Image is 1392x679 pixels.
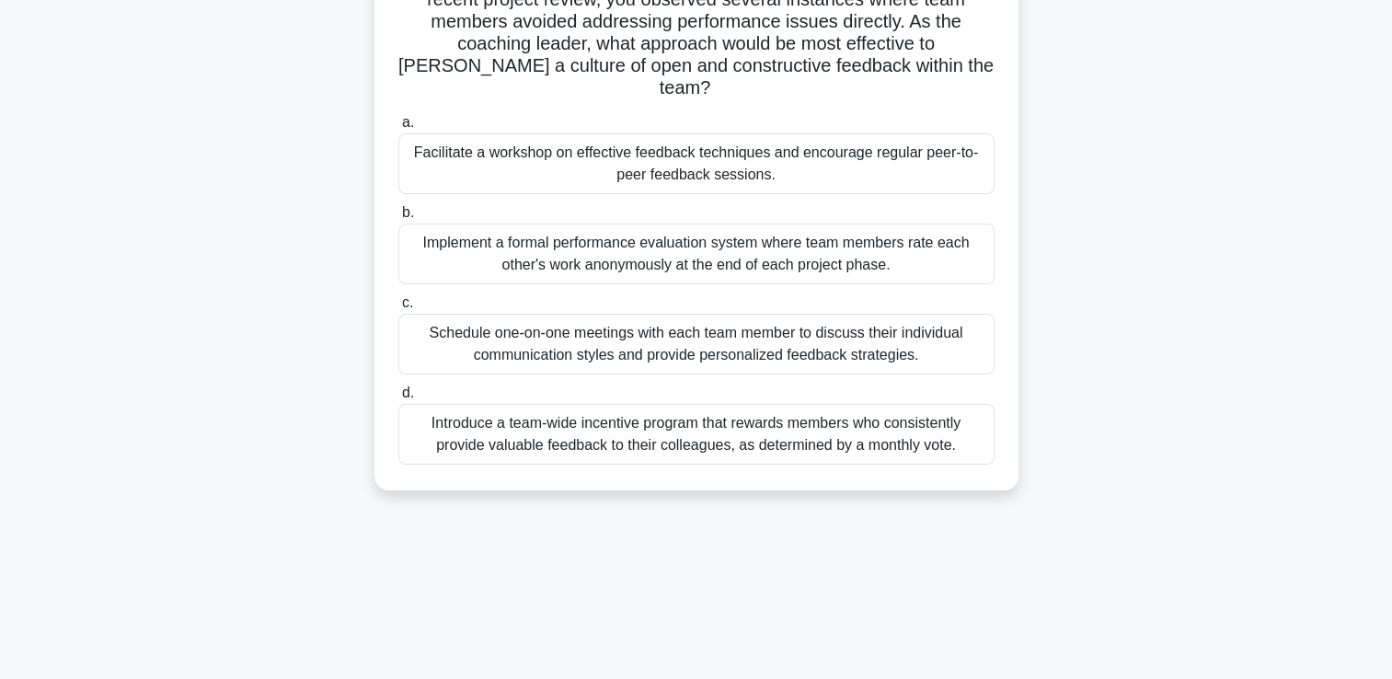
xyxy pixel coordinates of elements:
[398,133,995,194] div: Facilitate a workshop on effective feedback techniques and encourage regular peer-to-peer feedbac...
[398,404,995,465] div: Introduce a team-wide incentive program that rewards members who consistently provide valuable fe...
[398,314,995,374] div: Schedule one-on-one meetings with each team member to discuss their individual communication styl...
[402,294,413,310] span: c.
[402,385,414,400] span: d.
[402,114,414,130] span: a.
[402,204,414,220] span: b.
[398,224,995,284] div: Implement a formal performance evaluation system where team members rate each other's work anonym...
